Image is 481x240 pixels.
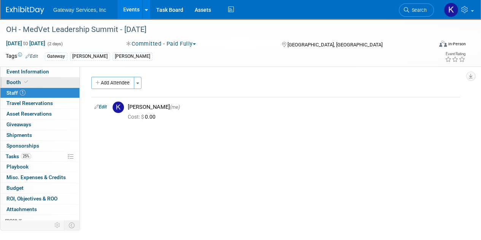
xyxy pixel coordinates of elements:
[0,88,79,98] a: Staff1
[6,111,52,117] span: Asset Reservations
[128,114,159,120] span: 0.00
[24,80,28,84] i: Booth reservation complete
[0,151,79,162] a: Tasks25%
[6,79,30,85] span: Booth
[0,172,79,183] a: Misc. Expenses & Credits
[6,153,31,159] span: Tasks
[45,52,67,60] div: Gateway
[6,143,39,149] span: Sponsorships
[5,217,17,223] span: more
[0,215,79,225] a: more
[0,183,79,193] a: Budget
[6,6,44,14] img: ExhibitDay
[399,3,434,17] a: Search
[0,204,79,215] a: Attachments
[47,41,63,46] span: (2 days)
[22,40,29,46] span: to
[0,194,79,204] a: ROI, Objectives & ROO
[53,7,106,13] span: Gateway Services, Inc
[20,90,25,95] span: 1
[6,121,31,127] span: Giveaways
[6,206,37,212] span: Attachments
[439,41,447,47] img: Format-Inperson.png
[0,98,79,108] a: Travel Reservations
[6,164,29,170] span: Playbook
[170,104,180,110] span: (me)
[0,119,79,130] a: Giveaways
[6,185,24,191] span: Budget
[124,40,199,48] button: Committed - Paid Fully
[128,114,145,120] span: Cost: $
[0,67,79,77] a: Event Information
[70,52,110,60] div: [PERSON_NAME]
[6,40,46,47] span: [DATE] [DATE]
[0,162,79,172] a: Playbook
[287,42,382,48] span: [GEOGRAPHIC_DATA], [GEOGRAPHIC_DATA]
[398,40,466,51] div: Event Format
[113,102,124,113] img: K.jpg
[0,130,79,140] a: Shipments
[94,104,107,110] a: Edit
[25,54,38,59] a: Edit
[448,41,466,47] div: In-Person
[409,7,427,13] span: Search
[0,77,79,87] a: Booth
[6,90,25,96] span: Staff
[21,153,31,159] span: 25%
[91,77,134,89] button: Add Attendee
[0,141,79,151] a: Sponsorships
[128,103,457,111] div: [PERSON_NAME]
[444,3,458,17] img: Keith Ducharme
[445,52,465,56] div: Event Rating
[3,23,427,37] div: OH - MedVet Leadership Summit - [DATE]
[6,132,32,138] span: Shipments
[6,52,38,61] td: Tags
[0,109,79,119] a: Asset Reservations
[51,220,64,230] td: Personalize Event Tab Strip
[113,52,152,60] div: [PERSON_NAME]
[6,195,57,202] span: ROI, Objectives & ROO
[6,174,66,180] span: Misc. Expenses & Credits
[6,68,49,75] span: Event Information
[64,220,80,230] td: Toggle Event Tabs
[6,100,53,106] span: Travel Reservations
